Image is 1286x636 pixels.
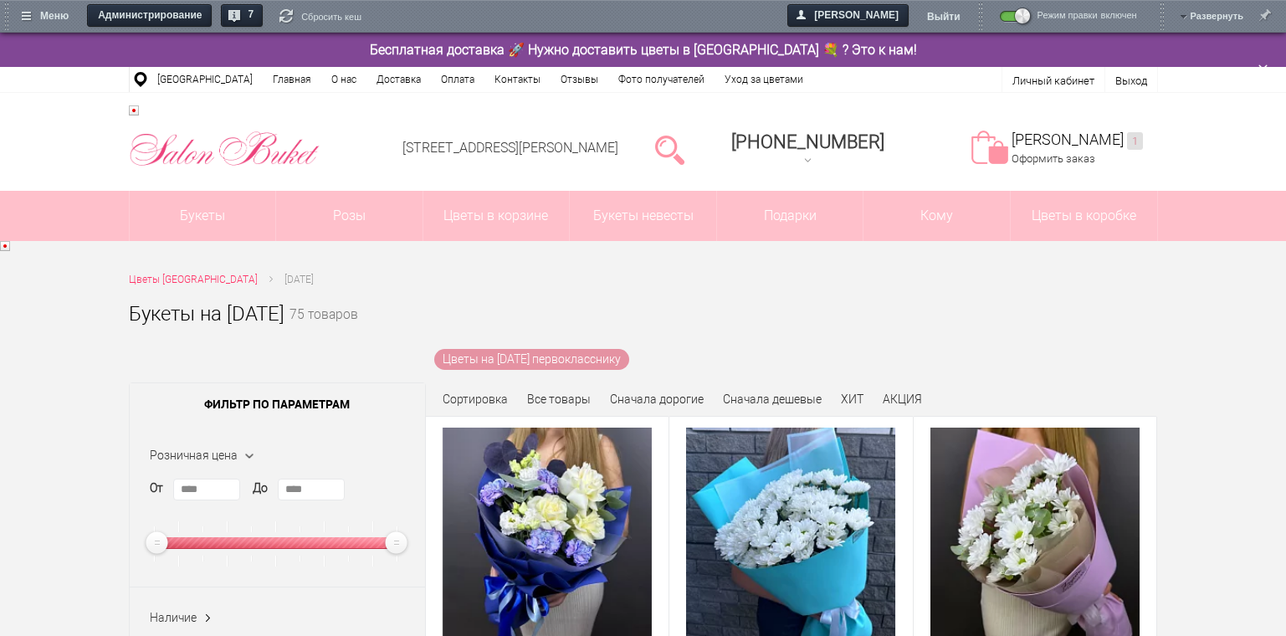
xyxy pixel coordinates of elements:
a: Администрирование [87,4,213,28]
a: 7 [221,4,264,28]
a: Фото получателей [608,67,715,92]
a: Цветы на [DATE] первокласснику [434,349,629,370]
a: Выход [1115,74,1147,87]
a: Выйти [927,4,961,29]
span: включен [1101,11,1144,20]
a: Режим правкивключен [999,10,1144,29]
span: [DATE] [284,274,314,285]
span: [PERSON_NAME] [790,4,909,28]
span: Фильтр по параметрам [130,383,425,425]
span: Меню [16,5,79,29]
a: Оплата [431,67,484,92]
span: Развернуть [1191,4,1243,19]
div: Двойной щелчок - Редактировать как text [129,105,320,191]
small: 75 товаров [289,309,358,349]
a: Подарки [717,191,863,241]
h1: Букеты на [DATE] [129,299,284,329]
a: Цветы [GEOGRAPHIC_DATA] [129,271,258,289]
a: Сначала дешевые [723,392,822,406]
span: Сортировка [443,392,508,406]
div: Двойной щелчок - Редактировать параметры компонента [1002,67,1158,92]
img: Цветы Нижний Новгород [129,127,320,171]
span: Розничная цена [150,449,238,462]
span: Администрирование [90,4,213,28]
a: Букеты невесты [570,191,716,241]
div: Двойной щелчок - Редактировать пункты меню. [721,126,894,173]
a: ХИТ [841,392,863,406]
label: До [253,480,268,497]
ul: Двойной щелчок - Редактировать пункты меню [129,67,813,92]
ins: 1 [1127,132,1143,150]
a: Сбросить кеш [279,9,361,26]
span: Цветы [GEOGRAPHIC_DATA] [129,274,258,285]
a: [PHONE_NUMBER] [721,126,894,173]
a: Отзывы [551,67,608,92]
a: Уход за цветами [715,67,813,92]
label: От [150,480,163,497]
a: Все товары [527,392,591,406]
a: Контакты [484,67,551,92]
div: Двойной щелчок - Редактировать параметры компонента [968,105,1143,191]
a: Цветы в корзине [423,191,570,241]
a: Доставка [366,67,431,92]
a: Розы [276,191,423,241]
a: [PERSON_NAME]1 [1012,131,1143,150]
div: Двойной щелчок - Редактировать область как text [129,41,1158,59]
span: Сбросить кеш [301,9,361,24]
a: Главная [263,67,321,92]
span: [PHONE_NUMBER] [731,131,884,152]
a: [GEOGRAPHIC_DATA] [147,67,263,92]
a: Личный кабинет [1012,74,1094,87]
a: Меню [13,4,79,28]
a: Букеты [130,191,276,241]
a: [STREET_ADDRESS][PERSON_NAME] [402,140,618,156]
span: Режим правки [1038,10,1098,29]
span: Наличие [150,611,197,624]
a: Сначала дорогие [610,392,704,406]
a: АКЦИЯ [883,392,922,406]
a: Оформить заказ [1012,152,1095,165]
span: Кому [863,191,1010,241]
a: [PERSON_NAME] [787,4,909,28]
span: 7 [242,4,264,28]
a: Развернуть [1191,4,1243,27]
a: Цветы в коробке [1011,191,1157,241]
a: О нас [321,67,366,92]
